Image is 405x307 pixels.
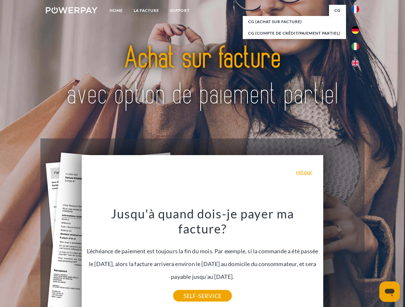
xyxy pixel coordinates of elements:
[351,43,359,50] img: it
[243,28,346,39] a: CG (Compte de crédit/paiement partiel)
[243,16,346,28] a: CG (achat sur facture)
[104,5,128,16] a: Home
[165,5,195,16] a: Support
[329,5,346,16] a: CG
[351,59,359,67] img: en
[86,206,320,237] h3: Jusqu'à quand dois-je payer ma facture?
[173,290,232,302] a: SELF-SERVICE
[379,281,400,302] iframe: Bouton de lancement de la fenêtre de messagerie
[61,31,344,122] img: title-powerpay_fr.svg
[128,5,165,16] a: LA FACTURE
[86,206,320,296] div: L'échéance de paiement est toujours la fin du mois. Par exemple, si la commande a été passée le [...
[46,7,97,13] img: logo-powerpay-white.svg
[351,5,359,13] img: fr
[296,169,312,175] a: retour
[351,26,359,34] img: de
